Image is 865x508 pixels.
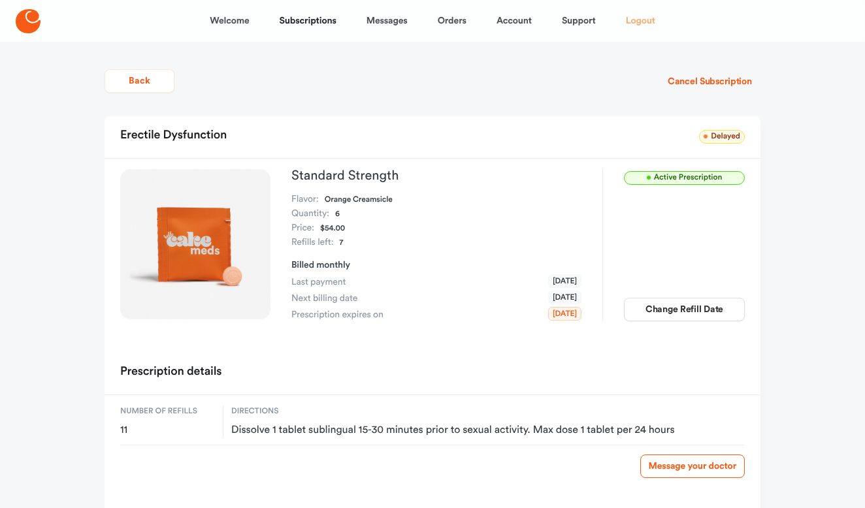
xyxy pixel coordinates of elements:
[291,261,350,270] span: Billed monthly
[325,193,393,207] dd: Orange Creamsicle
[120,360,221,384] h2: Prescription details
[548,307,581,321] span: [DATE]
[320,221,345,236] dd: $54.00
[120,169,270,319] img: Standard Strength
[120,424,215,437] span: 11
[699,130,745,144] span: Delayed
[291,276,346,289] span: Last payment
[624,298,745,321] button: Change Refill Date
[120,124,227,148] h2: Erectile Dysfunction
[640,454,745,478] a: Message your doctor
[231,405,745,417] span: Directions
[562,5,596,37] a: Support
[291,207,329,221] dt: Quantity:
[291,221,314,236] dt: Price:
[120,405,215,417] span: Number of refills
[291,193,319,207] dt: Flavor:
[291,236,333,250] dt: Refills left:
[367,5,408,37] a: Messages
[231,424,745,437] span: Dissolve 1 tablet sublingual 15-30 minutes prior to sexual activity. Max dose 1 tablet per 24 hours
[548,274,581,288] span: [DATE]
[626,5,655,37] a: Logout
[339,236,343,250] dd: 7
[548,291,581,304] span: [DATE]
[624,171,745,185] span: Active Prescription
[335,207,340,221] dd: 6
[105,69,174,93] button: Back
[659,70,760,93] button: Cancel Subscription
[210,5,249,37] a: Welcome
[438,5,466,37] a: Orders
[291,308,384,321] span: Prescription expires on
[497,5,532,37] a: Account
[291,169,581,182] h3: Standard Strength
[291,292,357,305] span: Next billing date
[280,5,336,37] a: Subscriptions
